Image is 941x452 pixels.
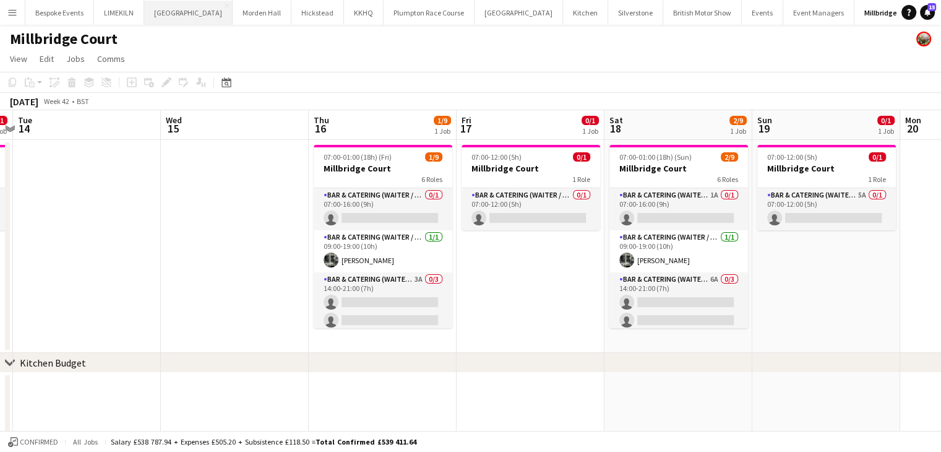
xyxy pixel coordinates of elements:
span: 0/1 [869,152,886,162]
h3: Millbridge Court [314,163,452,174]
button: [GEOGRAPHIC_DATA] [144,1,233,25]
span: 0/1 [582,116,599,125]
div: Salary £538 787.94 + Expenses £505.20 + Subsistence £118.50 = [111,437,416,446]
span: 16 [312,121,329,136]
app-job-card: 07:00-01:00 (18h) (Fri)1/9Millbridge Court6 RolesBar & Catering (Waiter / waitress)0/107:00-16:00... [314,145,452,328]
div: 1 Job [434,126,450,136]
span: 6 Roles [717,175,738,184]
span: 2/9 [729,116,747,125]
app-job-card: 07:00-12:00 (5h)0/1Millbridge Court1 RoleBar & Catering (Waiter / waitress)5A0/107:00-12:00 (5h) [757,145,896,230]
span: Total Confirmed £539 411.64 [316,437,416,446]
span: 0/1 [573,152,590,162]
button: Kitchen [563,1,608,25]
app-card-role: Bar & Catering (Waiter / waitress)0/107:00-16:00 (9h) [314,188,452,230]
a: 15 [920,5,935,20]
button: Morden Hall [233,1,291,25]
app-card-role: Bar & Catering (Waiter / waitress)3A0/314:00-21:00 (7h) [314,272,452,350]
button: Silverstone [608,1,663,25]
span: 2/9 [721,152,738,162]
div: 1 Job [582,126,598,136]
span: Fri [462,115,471,126]
h3: Millbridge Court [609,163,748,174]
a: Jobs [61,51,90,67]
button: LIMEKILN [94,1,144,25]
span: 1 Role [572,175,590,184]
h3: Millbridge Court [757,163,896,174]
span: 19 [755,121,772,136]
button: Event Managers [783,1,854,25]
span: 20 [903,121,921,136]
span: 07:00-01:00 (18h) (Fri) [324,152,392,162]
span: Wed [166,115,182,126]
span: 1/9 [434,116,451,125]
app-user-avatar: Staffing Manager [916,32,931,46]
span: 07:00-01:00 (18h) (Sun) [619,152,692,162]
app-job-card: 07:00-01:00 (18h) (Sun)2/9Millbridge Court6 RolesBar & Catering (Waiter / waitress)1A0/107:00-16:... [609,145,748,328]
app-job-card: 07:00-12:00 (5h)0/1Millbridge Court1 RoleBar & Catering (Waiter / waitress)0/107:00-12:00 (5h) [462,145,600,230]
h1: Millbridge Court [10,30,118,48]
button: Events [742,1,783,25]
span: Edit [40,53,54,64]
button: Plumpton Race Course [384,1,475,25]
span: Week 42 [41,97,72,106]
app-card-role: Bar & Catering (Waiter / waitress)1/109:00-19:00 (10h)[PERSON_NAME] [609,230,748,272]
div: 1 Job [878,126,894,136]
button: Bespoke Events [25,1,94,25]
span: Confirmed [20,438,58,446]
span: All jobs [71,437,100,446]
div: [DATE] [10,95,38,108]
span: 0/1 [877,116,895,125]
span: 1/9 [425,152,442,162]
span: Jobs [66,53,85,64]
span: 6 Roles [421,175,442,184]
button: British Motor Show [663,1,742,25]
span: 15 [164,121,182,136]
span: Mon [905,115,921,126]
span: 07:00-12:00 (5h) [471,152,522,162]
span: Thu [314,115,329,126]
button: Confirmed [6,435,60,449]
button: [GEOGRAPHIC_DATA] [475,1,563,25]
span: 18 [608,121,623,136]
button: Hickstead [291,1,344,25]
button: Millbridge Court [854,1,928,25]
span: 17 [460,121,471,136]
div: BST [77,97,89,106]
span: Sat [609,115,623,126]
span: 1 Role [868,175,886,184]
span: Sun [757,115,772,126]
app-card-role: Bar & Catering (Waiter / waitress)5A0/107:00-12:00 (5h) [757,188,896,230]
div: 1 Job [730,126,746,136]
a: Comms [92,51,130,67]
a: Edit [35,51,59,67]
h3: Millbridge Court [462,163,600,174]
span: 14 [16,121,32,136]
app-card-role: Bar & Catering (Waiter / waitress)6A0/314:00-21:00 (7h) [609,272,748,350]
span: 15 [927,3,936,11]
div: Kitchen Budget [20,357,86,369]
span: Tue [18,115,32,126]
app-card-role: Bar & Catering (Waiter / waitress)1A0/107:00-16:00 (9h) [609,188,748,230]
app-card-role: Bar & Catering (Waiter / waitress)1/109:00-19:00 (10h)[PERSON_NAME] [314,230,452,272]
a: View [5,51,32,67]
span: 07:00-12:00 (5h) [767,152,817,162]
span: Comms [97,53,125,64]
app-card-role: Bar & Catering (Waiter / waitress)0/107:00-12:00 (5h) [462,188,600,230]
button: KKHQ [344,1,384,25]
span: View [10,53,27,64]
